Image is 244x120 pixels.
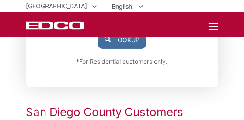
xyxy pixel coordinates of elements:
h2: San Diego County Customers [26,105,218,119]
p: *For Residential customers only. [32,57,212,66]
a: EDCD logo. Return to the homepage. [26,21,84,30]
button: Lookup [98,31,146,49]
span: [GEOGRAPHIC_DATA] [26,2,87,10]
